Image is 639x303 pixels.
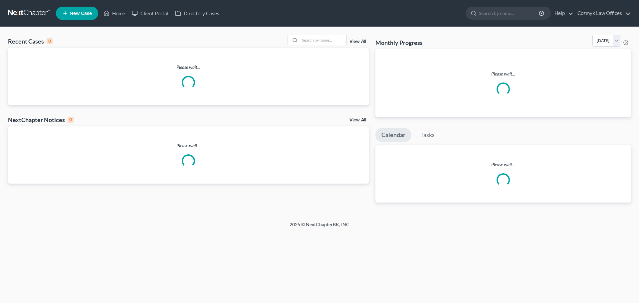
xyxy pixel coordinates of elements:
[349,39,366,44] a: View All
[375,161,631,168] p: Please wait...
[574,7,631,19] a: Cozmyk Law Offices
[8,116,74,124] div: NextChapter Notices
[70,11,92,16] span: New Case
[172,7,223,19] a: Directory Cases
[414,128,441,142] a: Tasks
[8,142,369,149] p: Please wait...
[375,39,423,47] h3: Monthly Progress
[300,35,346,45] input: Search by name...
[68,117,74,123] div: 0
[8,64,369,71] p: Please wait...
[100,7,128,19] a: Home
[375,128,411,142] a: Calendar
[381,71,626,77] p: Please wait...
[128,7,172,19] a: Client Portal
[47,38,53,44] div: 0
[551,7,573,19] a: Help
[130,221,509,233] div: 2025 © NextChapterBK, INC
[349,118,366,122] a: View All
[479,7,540,19] input: Search by name...
[8,37,53,45] div: Recent Cases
